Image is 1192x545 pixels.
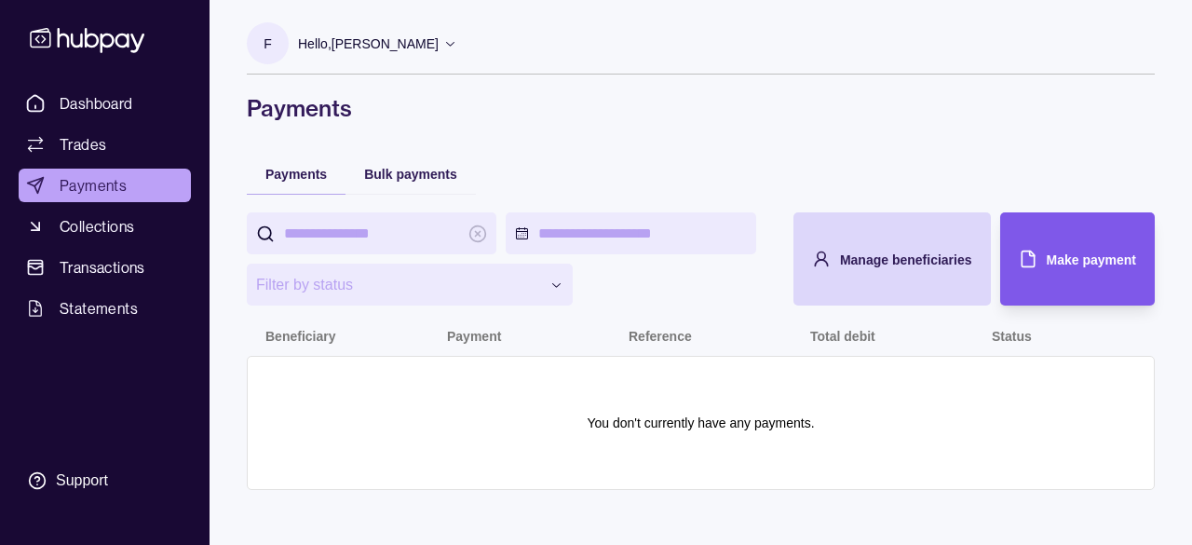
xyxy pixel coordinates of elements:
[587,413,814,433] p: You don't currently have any payments.
[247,93,1155,123] h1: Payments
[265,167,327,182] span: Payments
[840,252,972,267] span: Manage beneficiaries
[810,329,875,344] p: Total debit
[19,128,191,161] a: Trades
[19,210,191,243] a: Collections
[60,92,133,115] span: Dashboard
[364,167,457,182] span: Bulk payments
[629,329,692,344] p: Reference
[19,169,191,202] a: Payments
[793,212,991,306] button: Manage beneficiaries
[19,461,191,500] a: Support
[60,174,127,197] span: Payments
[1000,212,1155,306] button: Make payment
[56,470,108,491] div: Support
[19,292,191,325] a: Statements
[264,34,272,54] p: F
[992,329,1032,344] p: Status
[19,251,191,284] a: Transactions
[447,329,501,344] p: Payment
[1047,252,1136,267] span: Make payment
[284,212,459,254] input: search
[265,329,335,344] p: Beneficiary
[19,87,191,120] a: Dashboard
[60,297,138,320] span: Statements
[60,256,145,279] span: Transactions
[60,133,106,156] span: Trades
[298,34,439,54] p: Hello, [PERSON_NAME]
[60,215,134,238] span: Collections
